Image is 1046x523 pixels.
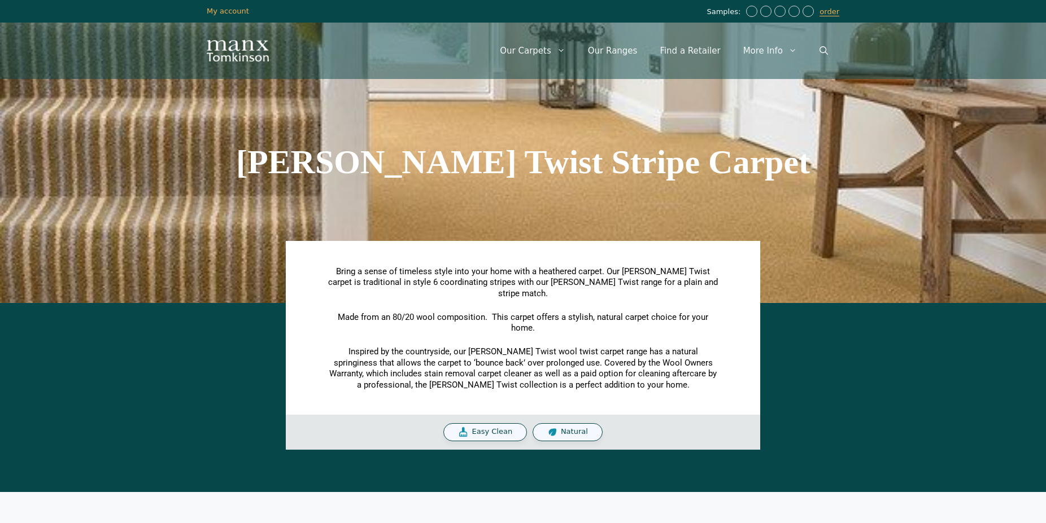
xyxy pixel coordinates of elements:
span: Easy Clean [472,427,512,437]
h1: [PERSON_NAME] Twist Stripe Carpet [207,145,839,179]
p: Bring a sense of timeless style into your home with a heathered carpet. Our [PERSON_NAME] Twist c... [328,266,718,300]
span: Samples: [707,7,743,17]
a: order [820,7,839,16]
a: Our Carpets [489,34,577,68]
a: Find a Retailer [648,34,731,68]
span: Natural [561,427,588,437]
a: Open Search Bar [808,34,839,68]
nav: Primary [489,34,839,68]
p: Made from an 80/20 wool composition. This carpet offers a stylish, natural carpet choice for your... [328,312,718,334]
a: Our Ranges [577,34,649,68]
img: Manx Tomkinson [207,40,269,61]
p: Inspired by the countryside, our [PERSON_NAME] Twist wool twist carpet range has a natural spring... [328,346,718,390]
a: My account [207,7,249,15]
a: More Info [732,34,808,68]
